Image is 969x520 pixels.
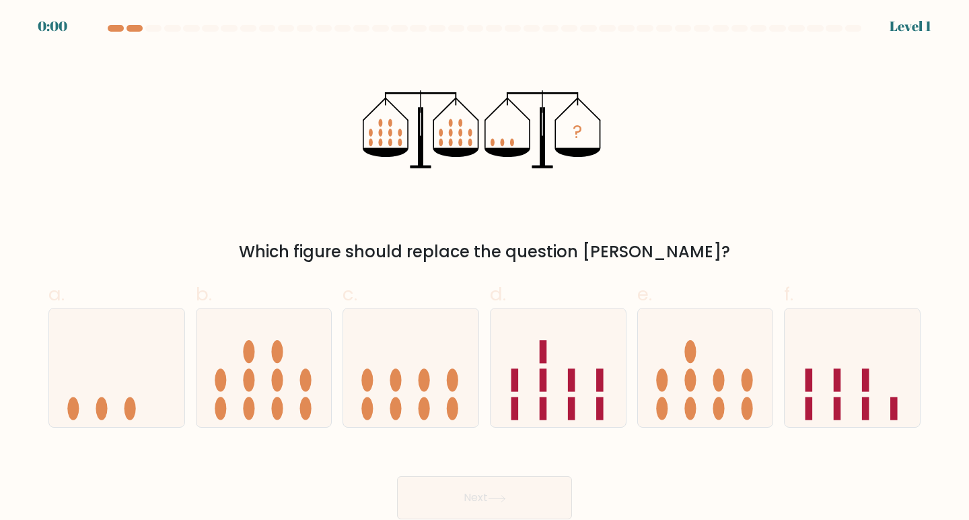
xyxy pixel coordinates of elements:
button: Next [397,476,572,519]
tspan: ? [573,119,582,144]
div: Which figure should replace the question [PERSON_NAME]? [57,240,912,264]
span: f. [784,281,793,307]
span: b. [196,281,212,307]
span: a. [48,281,65,307]
span: d. [490,281,506,307]
div: 0:00 [38,16,67,36]
span: e. [637,281,652,307]
div: Level 1 [890,16,931,36]
span: c. [343,281,357,307]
